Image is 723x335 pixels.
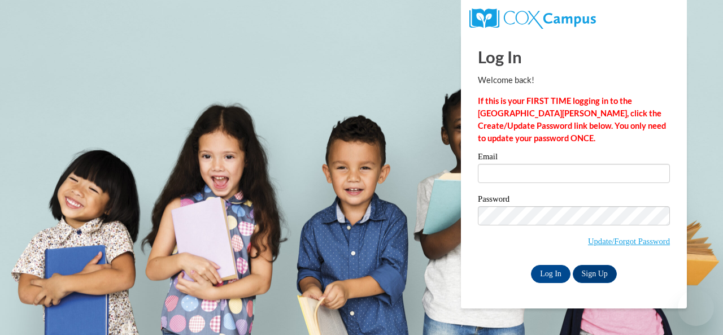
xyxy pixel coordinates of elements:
a: Update/Forgot Password [588,237,670,246]
img: COX Campus [469,8,596,29]
h1: Log In [478,45,670,68]
label: Password [478,195,670,206]
a: Sign Up [573,265,617,283]
label: Email [478,153,670,164]
iframe: Button to launch messaging window [678,290,714,326]
p: Welcome back! [478,74,670,86]
input: Log In [531,265,570,283]
strong: If this is your FIRST TIME logging in to the [GEOGRAPHIC_DATA][PERSON_NAME], click the Create/Upd... [478,96,666,143]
